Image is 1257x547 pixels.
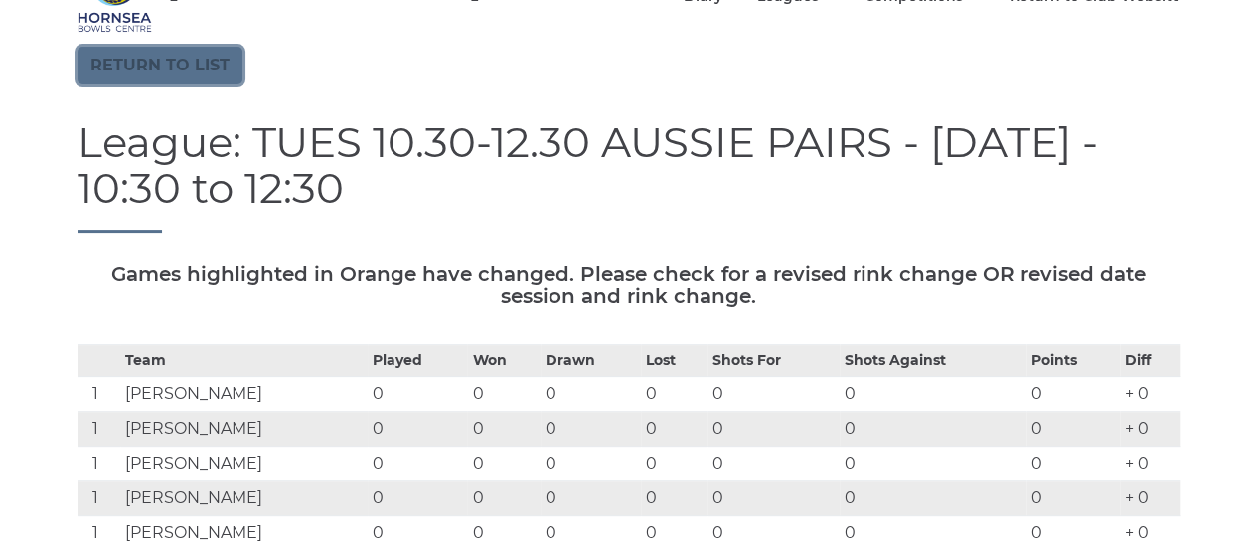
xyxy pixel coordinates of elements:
[1026,481,1120,516] td: 0
[641,345,707,377] th: Lost
[840,412,1026,447] td: 0
[1120,481,1180,516] td: + 0
[1120,447,1180,481] td: + 0
[78,119,1180,233] h1: League: TUES 10.30-12.30 AUSSIE PAIRS - [DATE] - 10:30 to 12:30
[1026,447,1120,481] td: 0
[1120,345,1180,377] th: Diff
[1120,377,1180,412] td: + 0
[120,447,368,481] td: [PERSON_NAME]
[120,345,368,377] th: Team
[368,412,468,447] td: 0
[368,447,468,481] td: 0
[840,447,1026,481] td: 0
[541,412,641,447] td: 0
[78,412,121,447] td: 1
[467,447,541,481] td: 0
[707,412,840,447] td: 0
[120,412,368,447] td: [PERSON_NAME]
[541,345,641,377] th: Drawn
[541,377,641,412] td: 0
[1026,345,1120,377] th: Points
[541,481,641,516] td: 0
[467,345,541,377] th: Won
[541,447,641,481] td: 0
[78,481,121,516] td: 1
[840,345,1026,377] th: Shots Against
[78,447,121,481] td: 1
[840,377,1026,412] td: 0
[120,481,368,516] td: [PERSON_NAME]
[368,481,468,516] td: 0
[1120,412,1180,447] td: + 0
[467,412,541,447] td: 0
[707,345,840,377] th: Shots For
[78,47,242,84] a: Return to list
[467,481,541,516] td: 0
[120,377,368,412] td: [PERSON_NAME]
[78,263,1180,307] h5: Games highlighted in Orange have changed. Please check for a revised rink change OR revised date ...
[368,345,468,377] th: Played
[467,377,541,412] td: 0
[840,481,1026,516] td: 0
[1026,377,1120,412] td: 0
[641,447,707,481] td: 0
[78,377,121,412] td: 1
[641,412,707,447] td: 0
[368,377,468,412] td: 0
[641,481,707,516] td: 0
[707,481,840,516] td: 0
[641,377,707,412] td: 0
[707,377,840,412] td: 0
[707,447,840,481] td: 0
[1026,412,1120,447] td: 0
